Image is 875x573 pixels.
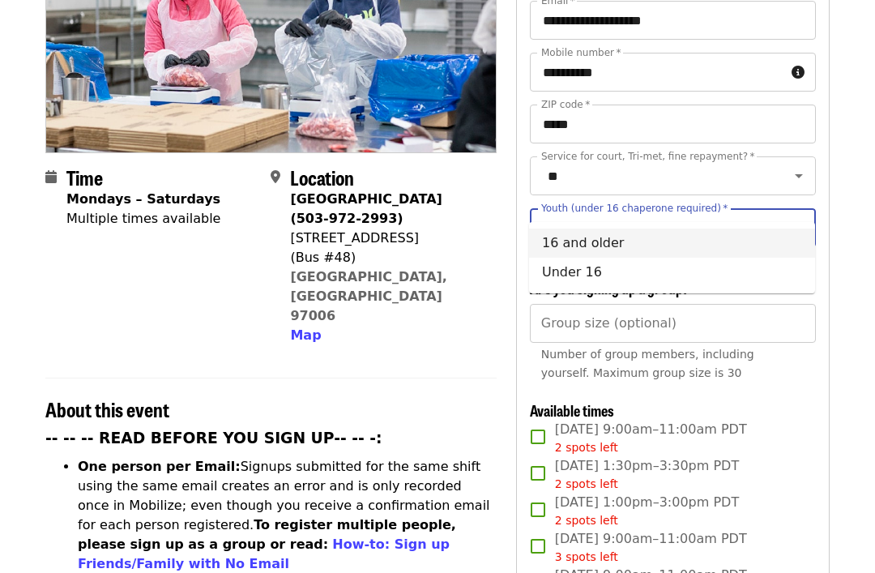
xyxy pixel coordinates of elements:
span: Location [290,163,354,191]
button: Map [290,326,321,345]
input: Email [530,1,816,40]
button: Clear [766,216,789,239]
span: [DATE] 9:00am–11:00am PDT [555,420,747,456]
label: Service for court, Tri-met, fine repayment? [541,152,755,161]
span: 2 spots left [555,514,618,527]
strong: -- -- -- READ BEFORE YOU SIGN UP-- -- -: [45,430,382,447]
li: 16 and older [529,229,815,258]
i: map-marker-alt icon [271,169,280,185]
span: 2 spots left [555,477,618,490]
strong: To register multiple people, please sign up as a group or read: [78,517,456,552]
a: How-to: Sign up Friends/Family with No Email [78,537,450,571]
input: Mobile number [530,53,785,92]
strong: One person per Email: [78,459,241,474]
span: [DATE] 1:00pm–3:00pm PDT [555,493,739,529]
li: Under 16 [529,258,815,287]
span: 2 spots left [555,441,618,454]
span: [DATE] 1:30pm–3:30pm PDT [555,456,739,493]
input: [object Object] [530,304,816,343]
div: Multiple times available [66,209,220,229]
span: Available times [530,400,614,421]
label: ZIP code [541,100,590,109]
span: Map [290,327,321,343]
span: About this event [45,395,169,423]
div: [STREET_ADDRESS] [290,229,483,248]
button: Close [787,216,810,239]
i: circle-info icon [792,65,805,80]
button: Open [787,165,810,187]
div: (Bus #48) [290,248,483,267]
i: calendar icon [45,169,57,185]
strong: Mondays – Saturdays [66,191,220,207]
input: ZIP code [530,105,816,143]
span: Number of group members, including yourself. Maximum group size is 30 [541,348,754,379]
a: [GEOGRAPHIC_DATA], [GEOGRAPHIC_DATA] 97006 [290,269,447,323]
label: Youth (under 16 chaperone required) [541,203,728,213]
span: Time [66,163,103,191]
strong: [GEOGRAPHIC_DATA] (503-972-2993) [290,191,442,226]
label: Mobile number [541,48,621,58]
span: 3 spots left [555,550,618,563]
span: [DATE] 9:00am–11:00am PDT [555,529,747,566]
